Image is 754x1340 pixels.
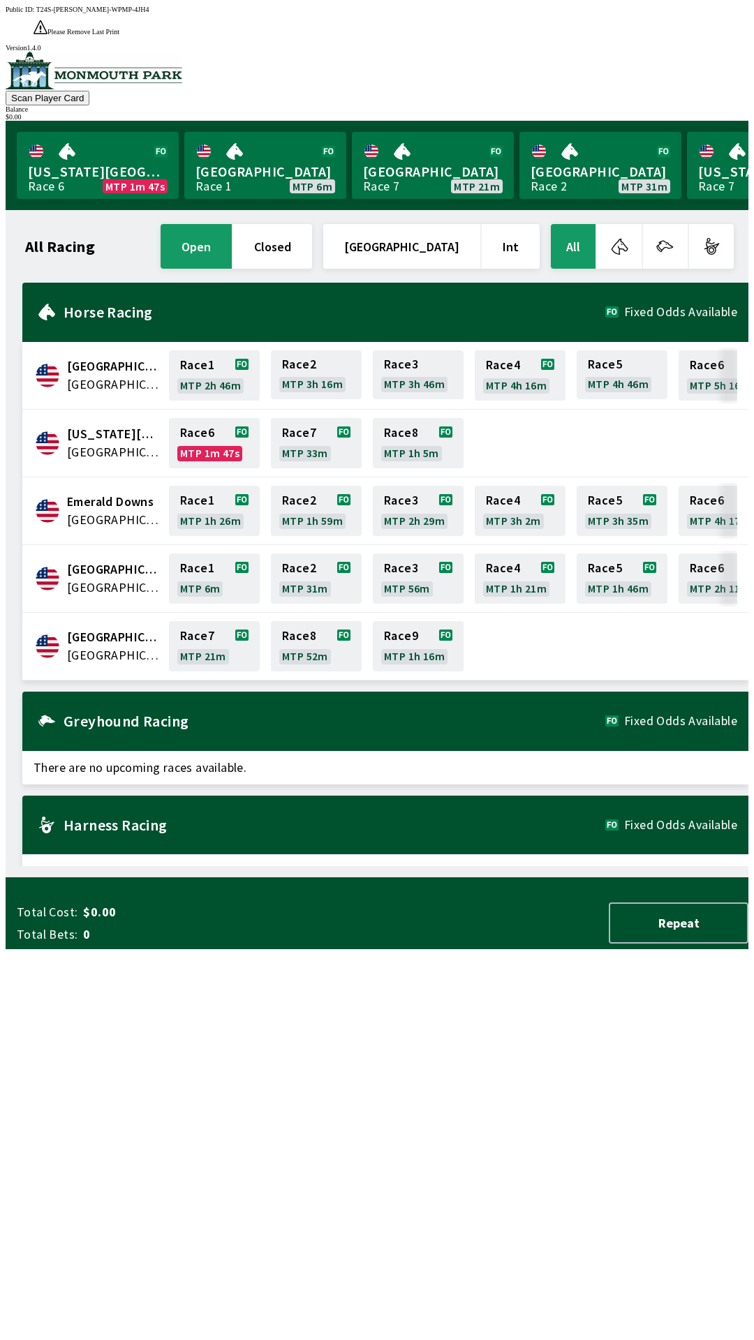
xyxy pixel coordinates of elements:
span: MTP 2h 11m [690,583,751,594]
span: Fixed Odds Available [624,819,737,831]
span: MTP 21m [454,181,500,192]
span: T24S-[PERSON_NAME]-WPMP-4JH4 [36,6,149,13]
span: MTP 4h 17m [690,515,751,526]
a: Race6MTP 1m 47s [169,418,260,468]
a: Race8MTP 52m [271,621,362,671]
span: Delaware Park [67,425,161,443]
span: [US_STATE][GEOGRAPHIC_DATA] [28,163,168,181]
span: MTP 1h 16m [384,650,445,662]
span: Race 1 [180,359,214,371]
span: MTP 1m 47s [180,447,239,459]
span: Please Remove Last Print [47,28,119,36]
a: [US_STATE][GEOGRAPHIC_DATA]Race 6MTP 1m 47s [17,132,179,199]
button: closed [233,224,312,269]
span: [GEOGRAPHIC_DATA] [195,163,335,181]
h2: Harness Racing [64,819,605,831]
span: Race 2 [282,495,316,506]
div: Race 7 [698,181,734,192]
span: MTP 2h 29m [384,515,445,526]
span: Race 6 [690,495,724,506]
span: MTP 1h 26m [180,515,241,526]
a: Race3MTP 3h 46m [373,350,464,401]
span: MTP 3h 46m [384,378,445,389]
span: MTP 2h 46m [180,380,241,391]
span: MTP 21m [180,650,226,662]
span: Fairmount Park [67,560,161,579]
span: Race 9 [384,630,418,641]
span: Race 4 [486,359,520,371]
button: Scan Player Card [6,91,89,105]
a: Race5MTP 4h 46m [577,350,667,401]
span: Total Cost: [17,904,77,921]
h2: Greyhound Racing [64,715,605,727]
div: Race 2 [531,181,567,192]
span: United States [67,375,161,394]
span: Race 5 [588,495,622,506]
span: MTP 1h 46m [588,583,649,594]
span: Race 6 [690,359,724,371]
span: MTP 33m [282,447,328,459]
span: MTP 3h 35m [588,515,649,526]
h2: Horse Racing [64,306,605,318]
a: Race3MTP 2h 29m [373,486,464,536]
div: Race 1 [195,181,232,192]
a: [GEOGRAPHIC_DATA]Race 7MTP 21m [352,132,514,199]
a: Race7MTP 21m [169,621,260,671]
span: Race 5 [588,359,622,370]
button: Int [482,224,540,269]
span: MTP 52m [282,650,328,662]
span: 0 [83,926,303,943]
span: Race 4 [486,495,520,506]
span: Race 8 [384,427,418,438]
a: Race3MTP 56m [373,553,464,604]
span: Race 3 [384,495,418,506]
a: Race8MTP 1h 5m [373,418,464,468]
a: Race4MTP 4h 16m [475,350,565,401]
span: Fixed Odds Available [624,306,737,318]
span: Fixed Odds Available [624,715,737,727]
a: Race4MTP 3h 2m [475,486,565,536]
div: Balance [6,105,748,113]
a: Race5MTP 1h 46m [577,553,667,604]
a: Race2MTP 3h 16m [271,350,362,401]
a: Race7MTP 33m [271,418,362,468]
span: Monmouth Park [67,628,161,646]
span: MTP 56m [384,583,430,594]
span: Race 3 [384,359,418,370]
a: Race1MTP 2h 46m [169,350,260,401]
span: MTP 1h 5m [384,447,439,459]
span: MTP 31m [282,583,328,594]
span: Race 7 [180,630,214,641]
span: Total Bets: [17,926,77,943]
span: [GEOGRAPHIC_DATA] [531,163,670,181]
span: Race 7 [282,427,316,438]
span: Repeat [621,915,736,931]
div: Race 6 [28,181,64,192]
button: Repeat [609,902,748,944]
span: MTP 1h 21m [486,583,547,594]
span: Canterbury Park [67,357,161,375]
span: United States [67,511,161,529]
a: [GEOGRAPHIC_DATA]Race 2MTP 31m [519,132,681,199]
span: MTP 6m [180,583,220,594]
span: MTP 3h 2m [486,515,541,526]
span: Race 3 [384,563,418,574]
span: United States [67,646,161,664]
a: Race2MTP 1h 59m [271,486,362,536]
span: Race 1 [180,495,214,506]
span: Race 2 [282,359,316,370]
span: Race 2 [282,563,316,574]
span: MTP 3h 16m [282,378,343,389]
a: Race1MTP 6m [169,553,260,604]
span: Race 8 [282,630,316,641]
span: Race 5 [588,563,622,574]
span: MTP 4h 46m [588,378,649,389]
div: $ 0.00 [6,113,748,121]
a: Race2MTP 31m [271,553,362,604]
a: Race4MTP 1h 21m [475,553,565,604]
button: All [551,224,596,269]
span: MTP 31m [621,181,667,192]
span: United States [67,579,161,597]
button: [GEOGRAPHIC_DATA] [323,224,480,269]
h1: All Racing [25,241,95,252]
